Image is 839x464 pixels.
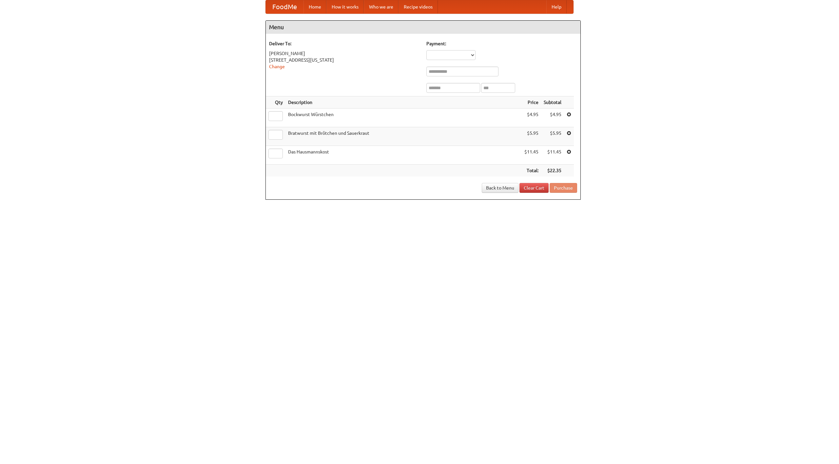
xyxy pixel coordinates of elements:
[550,183,577,193] button: Purchase
[303,0,326,13] a: Home
[541,96,564,109] th: Subtotal
[482,183,518,193] a: Back to Menu
[426,40,577,47] h5: Payment:
[269,50,420,57] div: [PERSON_NAME]
[285,109,522,127] td: Bockwurst Würstchen
[541,127,564,146] td: $5.95
[522,146,541,165] td: $11.45
[269,57,420,63] div: [STREET_ADDRESS][US_STATE]
[546,0,567,13] a: Help
[541,165,564,177] th: $22.35
[285,96,522,109] th: Description
[541,146,564,165] td: $11.45
[266,21,580,34] h4: Menu
[522,165,541,177] th: Total:
[326,0,364,13] a: How it works
[522,109,541,127] td: $4.95
[285,127,522,146] td: Bratwurst mit Brötchen und Sauerkraut
[285,146,522,165] td: Das Hausmannskost
[541,109,564,127] td: $4.95
[269,64,285,69] a: Change
[269,40,420,47] h5: Deliver To:
[522,127,541,146] td: $5.95
[266,0,303,13] a: FoodMe
[522,96,541,109] th: Price
[364,0,399,13] a: Who we are
[519,183,549,193] a: Clear Cart
[399,0,438,13] a: Recipe videos
[266,96,285,109] th: Qty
